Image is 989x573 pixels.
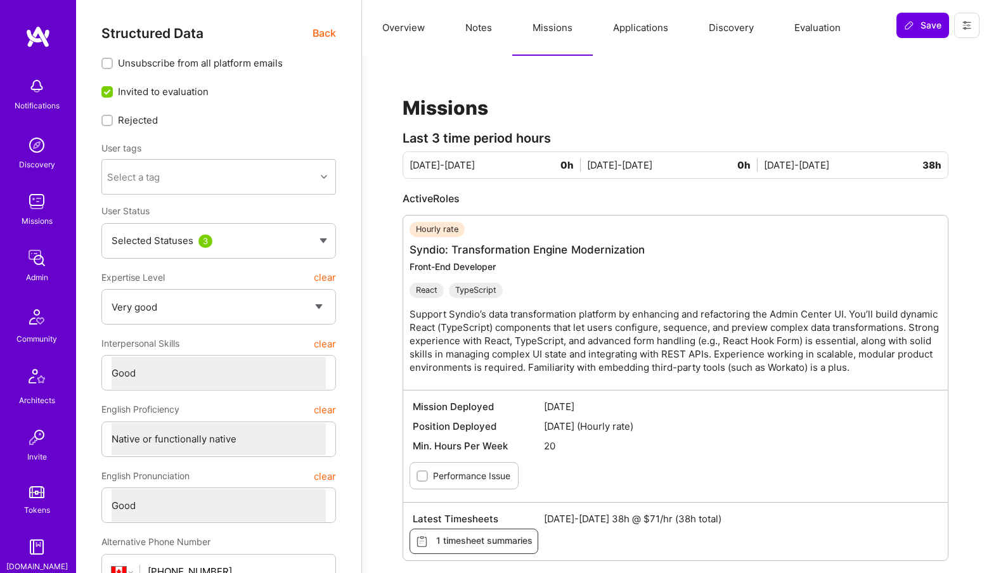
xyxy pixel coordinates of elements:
[22,302,52,332] img: Community
[403,96,948,119] h1: Missions
[410,243,645,256] a: Syndio: Transformation Engine Modernization
[560,158,581,172] span: 0h
[314,398,336,421] button: clear
[107,171,160,184] div: Select a tag
[6,560,68,573] div: [DOMAIN_NAME]
[15,99,60,112] div: Notifications
[413,512,544,525] span: Latest Timesheets
[410,307,954,374] p: Support Syndio’s data transformation platform by enhancing and refactoring the Admin Center UI. Y...
[544,439,938,453] span: 20
[26,271,48,284] div: Admin
[101,25,204,41] span: Structured Data
[22,214,53,228] div: Missions
[24,245,49,271] img: admin teamwork
[403,132,948,145] div: Last 3 time period hours
[24,74,49,99] img: bell
[118,85,209,98] span: Invited to evaluation
[118,113,158,127] span: Rejected
[410,222,465,237] div: Hourly rate
[101,205,150,216] span: User Status
[313,25,336,41] span: Back
[587,158,765,172] div: [DATE]-[DATE]
[410,261,954,273] div: Front-End Developer
[19,158,55,171] div: Discovery
[101,465,190,487] span: English Pronunciation
[118,56,283,70] span: Unsubscribe from all platform emails
[19,394,55,407] div: Architects
[403,191,948,205] div: Active Roles
[101,266,165,289] span: Expertise Level
[314,266,336,289] button: clear
[314,332,336,355] button: clear
[413,400,544,413] span: Mission Deployed
[904,19,941,32] span: Save
[415,535,429,548] i: icon Timesheets
[27,450,47,463] div: Invite
[314,465,336,487] button: clear
[101,398,179,421] span: English Proficiency
[29,486,44,498] img: tokens
[922,158,941,172] span: 38h
[24,189,49,214] img: teamwork
[101,142,141,154] label: User tags
[544,420,938,433] span: [DATE] (Hourly rate)
[415,534,533,548] span: 1 timesheet summaries
[544,512,938,525] span: [DATE]-[DATE] 38h @ $71/hr (38h total)
[112,235,193,247] span: Selected Statuses
[433,469,510,482] label: Performance Issue
[321,174,327,180] i: icon Chevron
[24,425,49,450] img: Invite
[413,420,544,433] span: Position Deployed
[896,13,949,38] button: Save
[737,158,758,172] span: 0h
[764,158,941,172] div: [DATE]-[DATE]
[410,529,538,554] button: 1 timesheet summaries
[24,503,50,517] div: Tokens
[16,332,57,345] div: Community
[413,439,544,453] span: Min. Hours Per Week
[320,238,327,243] img: caret
[410,283,444,298] div: React
[101,536,210,547] span: Alternative Phone Number
[25,25,51,48] img: logo
[24,534,49,560] img: guide book
[410,158,587,172] div: [DATE]-[DATE]
[22,363,52,394] img: Architects
[544,400,938,413] span: [DATE]
[101,332,179,355] span: Interpersonal Skills
[198,235,212,248] div: 3
[24,132,49,158] img: discovery
[449,283,503,298] div: TypeScript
